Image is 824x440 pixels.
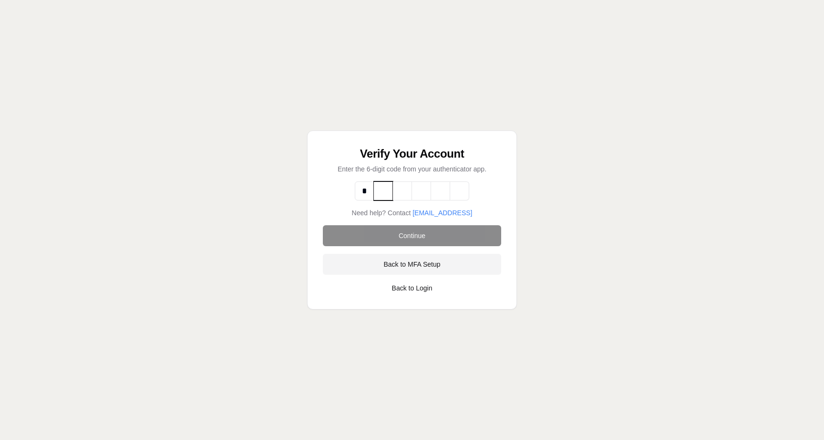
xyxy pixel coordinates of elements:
[412,209,472,217] span: [EMAIL_ADDRESS]
[360,146,464,161] h1: Verify Your Account
[383,260,440,269] span: Back to MFA Setup
[323,225,501,246] button: Continue
[338,164,486,174] p: Enter the 6-digit code from your authenticator app.
[392,283,433,293] button: Back to Login
[323,208,501,218] p: Need help? Contact
[399,231,425,240] span: Continue
[323,254,501,275] button: Back to MFA Setup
